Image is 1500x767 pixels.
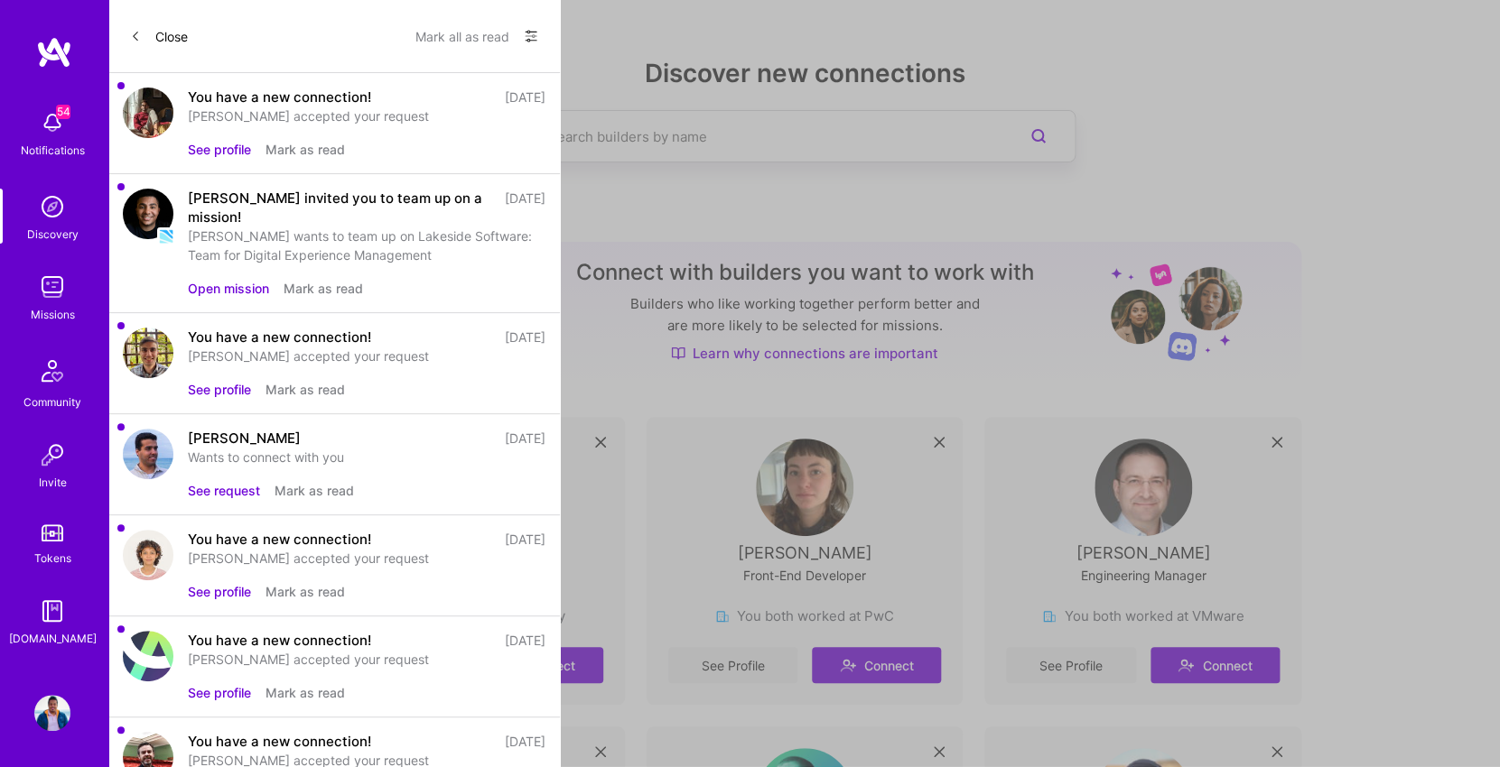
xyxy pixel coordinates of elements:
[188,88,371,106] div: You have a new connection!
[34,695,70,731] img: User Avatar
[266,380,345,399] button: Mark as read
[188,530,371,549] div: You have a new connection!
[188,226,545,264] div: [PERSON_NAME] wants to team up on Lakeside Software: Team for Digital Experience Management
[505,429,545,448] div: [DATE]
[188,328,371,347] div: You have a new connection!
[123,88,173,138] img: user avatar
[123,328,173,378] img: user avatar
[188,481,260,500] button: See request
[130,22,188,51] button: Close
[188,140,251,159] button: See profile
[27,225,79,244] div: Discovery
[505,530,545,549] div: [DATE]
[188,347,545,365] div: [PERSON_NAME] accepted your request
[284,279,363,298] button: Mark as read
[188,279,269,298] button: Open mission
[505,88,545,106] div: [DATE]
[188,582,251,601] button: See profile
[188,683,251,702] button: See profile
[123,530,173,580] img: user avatar
[505,631,545,650] div: [DATE]
[123,189,173,239] img: user avatar
[42,524,63,541] img: tokens
[266,683,345,702] button: Mark as read
[188,732,371,751] div: You have a new connection!
[39,473,67,492] div: Invite
[123,429,173,479] img: user avatar
[188,189,494,226] div: [PERSON_NAME] invited you to team up on a mission!
[34,437,70,473] img: Invite
[415,22,509,51] button: Mark all as read
[505,189,545,226] div: [DATE]
[9,629,97,648] div: [DOMAIN_NAME]
[34,189,70,225] img: discovery
[188,631,371,650] div: You have a new connection!
[157,227,175,245] img: Company logo
[34,593,70,629] img: guide book
[23,393,81,411] div: Community
[188,549,545,568] div: [PERSON_NAME] accepted your request
[505,328,545,347] div: [DATE]
[188,380,251,399] button: See profile
[188,650,545,669] div: [PERSON_NAME] accepted your request
[188,429,301,448] div: [PERSON_NAME]
[34,269,70,305] img: teamwork
[275,481,354,500] button: Mark as read
[266,140,345,159] button: Mark as read
[266,582,345,601] button: Mark as read
[188,448,545,467] div: Wants to connect with you
[188,106,545,125] div: [PERSON_NAME] accepted your request
[36,36,72,69] img: logo
[505,732,545,751] div: [DATE]
[31,305,75,324] div: Missions
[34,549,71,568] div: Tokens
[31,349,74,393] img: Community
[123,631,173,681] img: user avatar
